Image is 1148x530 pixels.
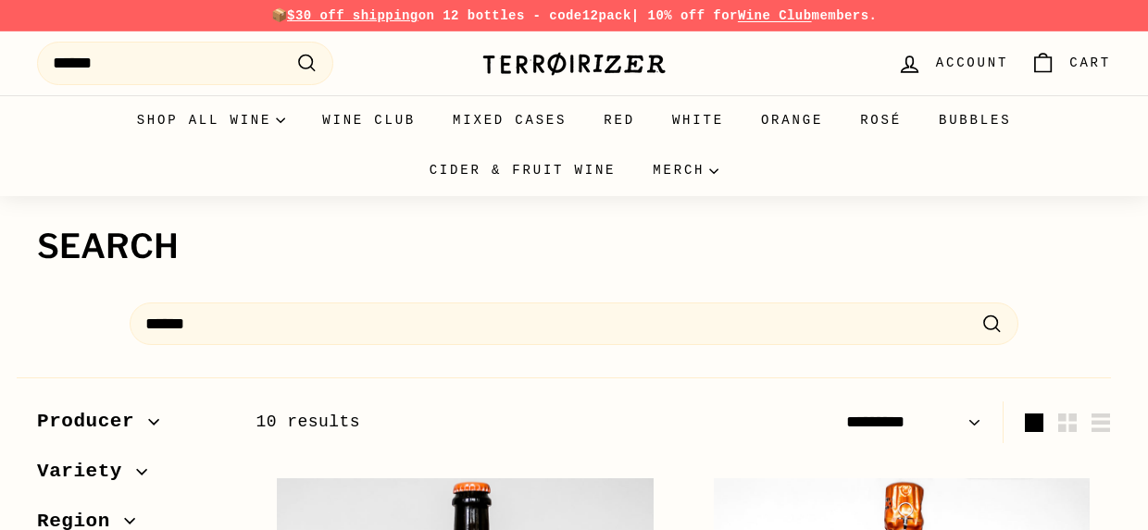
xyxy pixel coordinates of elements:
span: Account [936,53,1008,73]
h1: Search [37,228,1111,265]
strong: 12pack [582,8,631,23]
a: White [654,95,742,145]
a: Wine Club [304,95,434,145]
a: Red [585,95,654,145]
a: Account [886,36,1019,91]
div: 10 results [256,409,683,436]
a: Rosé [842,95,920,145]
summary: Shop all wine [119,95,305,145]
a: Cart [1019,36,1122,91]
summary: Merch [634,145,737,195]
span: Producer [37,406,148,438]
p: 📦 on 12 bottles - code | 10% off for members. [37,6,1111,26]
span: Cart [1069,53,1111,73]
span: Variety [37,456,136,487]
a: Cider & Fruit Wine [411,145,635,195]
a: Bubbles [920,95,1029,145]
a: Wine Club [738,8,812,23]
a: Mixed Cases [434,95,585,145]
button: Producer [37,401,226,451]
span: $30 off shipping [287,8,418,23]
a: Orange [742,95,842,145]
button: Variety [37,451,226,501]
